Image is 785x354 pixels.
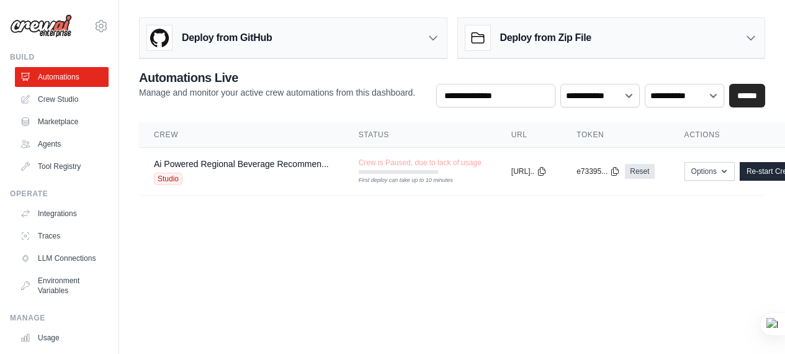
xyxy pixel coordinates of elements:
a: Tool Registry [15,157,109,176]
span: Crew is Paused, due to lack of usage [359,158,482,168]
a: Traces [15,226,109,246]
img: Logo [10,14,72,38]
a: Crew Studio [15,89,109,109]
a: Integrations [15,204,109,224]
a: Automations [15,67,109,87]
th: Token [562,122,669,148]
a: Marketplace [15,112,109,132]
button: Options [684,162,735,181]
h2: Automations Live [139,69,415,86]
a: Agents [15,134,109,154]
th: Crew [139,122,344,148]
span: Studio [154,173,182,185]
img: GitHub Logo [147,25,172,50]
a: Reset [625,164,654,179]
div: Manage [10,313,109,323]
a: Ai Powered Regional Beverage Recommen... [154,159,329,169]
p: Manage and monitor your active crew automations from this dashboard. [139,86,415,99]
a: Environment Variables [15,271,109,301]
a: Usage [15,328,109,348]
div: Operate [10,189,109,199]
th: URL [496,122,562,148]
h3: Deploy from GitHub [182,30,272,45]
h3: Deploy from Zip File [500,30,591,45]
th: Status [344,122,496,148]
div: Build [10,52,109,62]
button: e73395... [576,166,620,176]
a: LLM Connections [15,248,109,268]
div: First deploy can take up to 10 minutes [359,176,438,185]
